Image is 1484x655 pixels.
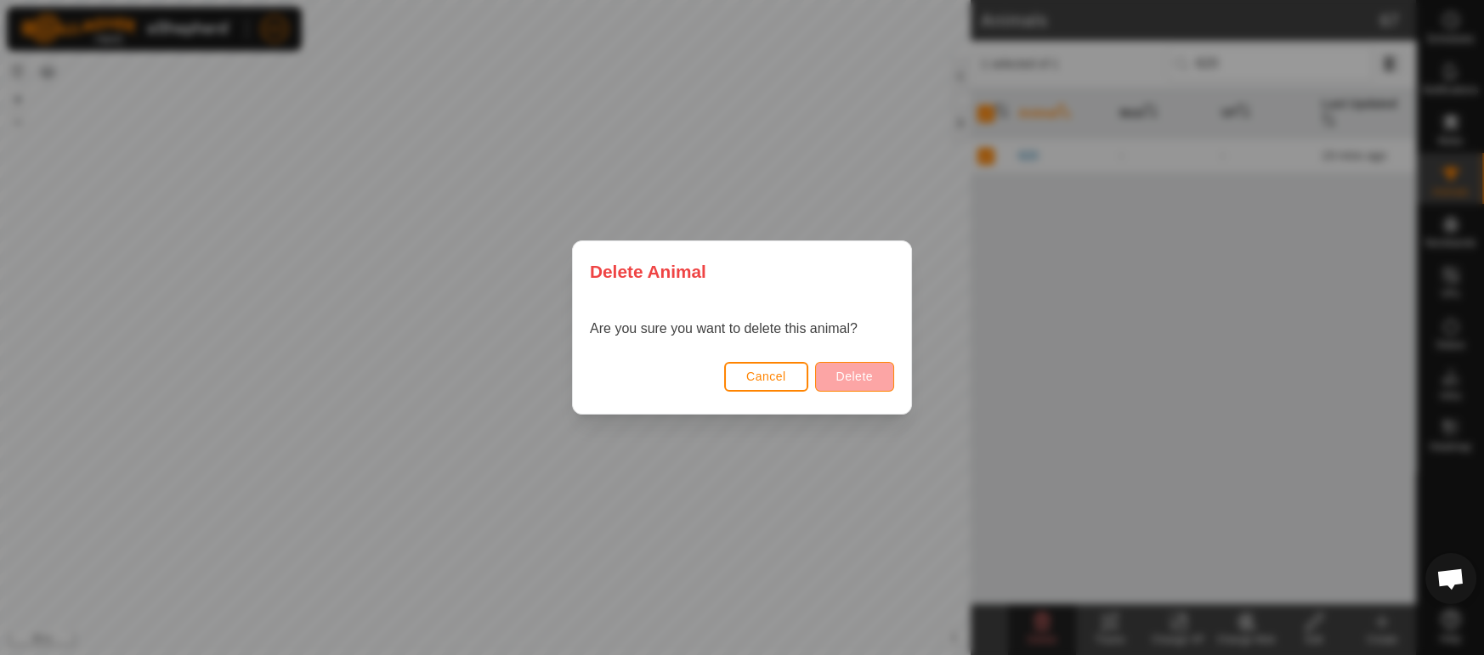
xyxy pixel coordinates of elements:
[836,370,873,383] span: Delete
[724,362,808,392] button: Cancel
[746,370,786,383] span: Cancel
[815,362,894,392] button: Delete
[590,321,858,336] span: Are you sure you want to delete this animal?
[1425,553,1476,604] a: Open chat
[573,241,911,302] div: Delete Animal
